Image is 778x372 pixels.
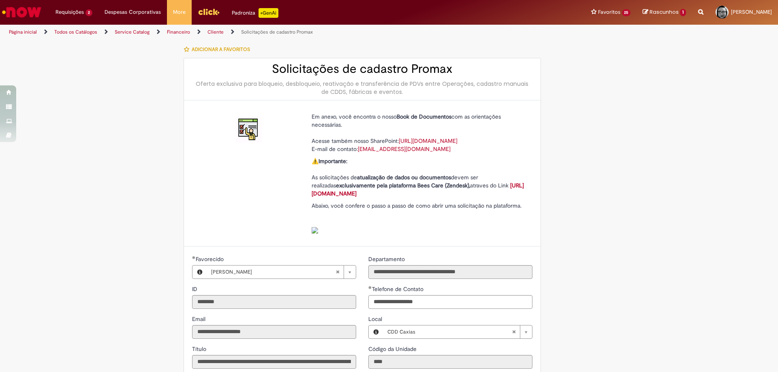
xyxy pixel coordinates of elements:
a: [EMAIL_ADDRESS][DOMAIN_NAME] [358,145,451,153]
abbr: Limpar campo Local [508,325,520,338]
span: Obrigatório Preenchido [368,286,372,289]
input: Código da Unidade [368,355,532,369]
span: Telefone de Contato [372,285,425,293]
a: Financeiro [167,29,190,35]
span: [PERSON_NAME] [211,266,336,278]
a: [PERSON_NAME]Limpar campo Favorecido [207,266,356,278]
label: Somente leitura - Código da Unidade [368,345,418,353]
input: Título [192,355,356,369]
button: Adicionar a Favoritos [184,41,254,58]
span: Somente leitura - Departamento [368,255,406,263]
span: Requisições [56,8,84,16]
span: 1 [680,9,686,16]
a: Solicitações de cadastro Promax [241,29,313,35]
span: Local [368,315,384,323]
strong: Book de Documentos [397,113,451,120]
a: Rascunhos [643,9,686,16]
div: Padroniza [232,8,278,18]
button: Local, Visualizar este registro CDD Caxias [369,325,383,338]
span: Somente leitura - Email [192,315,207,323]
p: +GenAi [259,8,278,18]
strong: Importante: [318,157,347,165]
span: 25 [622,9,631,16]
span: More [173,8,186,16]
p: ⚠️ As solicitações de devem ser realizadas atraves do Link [312,157,526,198]
span: Despesas Corporativas [105,8,161,16]
input: Departamento [368,265,532,279]
a: [URL][DOMAIN_NAME] [312,182,524,197]
abbr: Limpar campo Favorecido [331,266,344,278]
input: Email [192,325,356,339]
p: Abaixo, você confere o passo a passo de como abrir uma solicitação na plataforma. [312,202,526,234]
strong: exclusivamente pela plataforma Bees Care (Zendesk), [336,182,470,189]
label: Somente leitura - ID [192,285,199,293]
a: Service Catalog [115,29,150,35]
img: ServiceNow [1,4,43,20]
a: Todos os Catálogos [54,29,97,35]
a: Página inicial [9,29,37,35]
input: ID [192,295,356,309]
ul: Trilhas de página [6,25,513,40]
img: Solicitações de cadastro Promax [236,117,262,142]
span: Somente leitura - Título [192,345,208,353]
label: Somente leitura - Departamento [368,255,406,263]
span: Obrigatório Preenchido [192,256,196,259]
span: Favoritos [598,8,620,16]
span: CDD Caxias [387,325,512,338]
h2: Solicitações de cadastro Promax [192,62,532,76]
a: [URL][DOMAIN_NAME] [399,137,457,145]
label: Somente leitura - Email [192,315,207,323]
span: Rascunhos [650,8,679,16]
input: Telefone de Contato [368,295,532,309]
span: Adicionar a Favoritos [192,46,250,53]
img: sys_attachment.do [312,227,318,234]
span: [PERSON_NAME] [731,9,772,15]
p: Em anexo, você encontra o nosso com as orientações necessárias. Acesse também nosso SharePoint: E... [312,113,526,153]
div: Oferta exclusiva para bloqueio, desbloqueio, reativação e transferência de PDVs entre Operações, ... [192,80,532,96]
button: Favorecido, Visualizar este registro Christiane Pires Martins De Lima [192,266,207,278]
strong: atualização de dados ou documentos [357,174,451,181]
span: 2 [85,9,92,16]
a: Cliente [207,29,224,35]
a: CDD CaxiasLimpar campo Local [383,325,532,338]
span: Somente leitura - ID [192,285,199,293]
img: click_logo_yellow_360x200.png [198,6,220,18]
span: Necessários - Favorecido [196,255,225,263]
label: Somente leitura - Título [192,345,208,353]
span: Somente leitura - Código da Unidade [368,345,418,353]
